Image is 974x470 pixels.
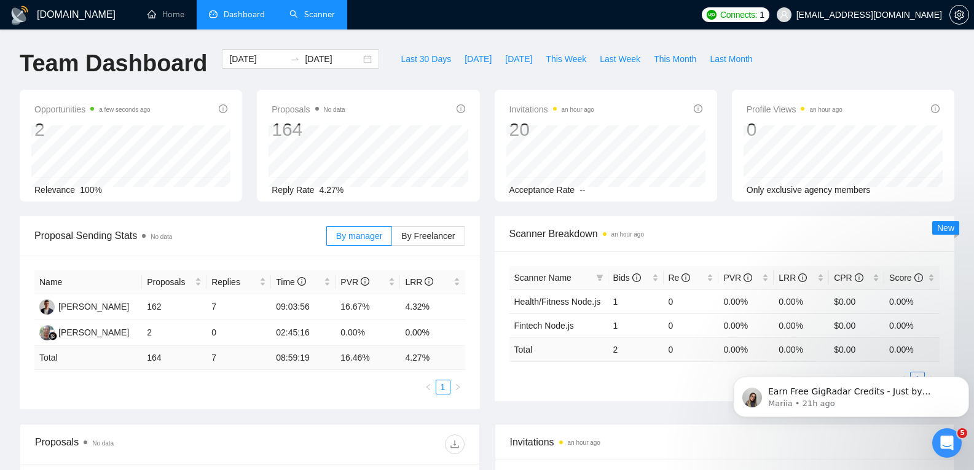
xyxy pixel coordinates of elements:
[829,289,884,313] td: $0.00
[457,104,465,113] span: info-circle
[774,289,829,313] td: 0.00%
[594,268,606,287] span: filter
[774,313,829,337] td: 0.00%
[931,104,940,113] span: info-circle
[142,294,206,320] td: 162
[290,54,300,64] span: to
[664,289,719,313] td: 0
[450,380,465,394] button: right
[421,380,436,394] button: left
[600,52,640,66] span: Last Week
[276,277,305,287] span: Time
[271,346,336,370] td: 08:59:19
[855,273,863,282] span: info-circle
[723,273,752,283] span: PVR
[747,118,842,141] div: 0
[324,106,345,113] span: No data
[142,320,206,346] td: 2
[425,277,433,286] span: info-circle
[780,10,788,19] span: user
[914,273,923,282] span: info-circle
[320,185,344,195] span: 4.27%
[58,300,129,313] div: [PERSON_NAME]
[596,274,603,281] span: filter
[39,299,55,315] img: OS
[80,185,102,195] span: 100%
[450,380,465,394] li: Next Page
[957,428,967,438] span: 5
[436,380,450,394] a: 1
[611,231,644,238] time: an hour ago
[92,440,114,447] span: No data
[34,185,75,195] span: Relevance
[290,54,300,64] span: swap-right
[720,8,757,22] span: Connects:
[510,434,940,450] span: Invitations
[272,185,314,195] span: Reply Rate
[336,231,382,241] span: By manager
[608,313,664,337] td: 1
[809,106,842,113] time: an hour ago
[229,52,285,66] input: Start date
[669,273,691,283] span: Re
[219,104,227,113] span: info-circle
[834,273,863,283] span: CPR
[34,346,142,370] td: Total
[779,273,807,283] span: LRR
[593,49,647,69] button: Last Week
[608,289,664,313] td: 1
[272,118,345,141] div: 164
[608,337,664,361] td: 2
[718,289,774,313] td: 0.00%
[509,102,594,117] span: Invitations
[147,9,184,20] a: homeHome
[950,10,968,20] span: setting
[421,380,436,394] li: Previous Page
[436,380,450,394] li: 1
[458,49,498,69] button: [DATE]
[613,273,641,283] span: Bids
[707,10,717,20] img: upwork-logo.png
[10,6,29,25] img: logo
[509,226,940,241] span: Scanner Breakdown
[147,275,192,289] span: Proposals
[206,346,271,370] td: 7
[394,49,458,69] button: Last 30 Days
[405,277,433,287] span: LRR
[539,49,593,69] button: This Week
[34,102,151,117] span: Opportunities
[400,346,465,370] td: 4.27 %
[514,321,574,331] a: Fintech Node.js
[142,270,206,294] th: Proposals
[142,346,206,370] td: 164
[305,52,361,66] input: End date
[340,277,369,287] span: PVR
[718,337,774,361] td: 0.00 %
[39,327,129,337] a: MD[PERSON_NAME]
[20,49,207,78] h1: Team Dashboard
[224,9,265,20] span: Dashboard
[562,106,594,113] time: an hour ago
[445,434,465,454] button: download
[664,313,719,337] td: 0
[297,277,306,286] span: info-circle
[514,273,571,283] span: Scanner Name
[664,337,719,361] td: 0
[361,277,369,286] span: info-circle
[884,289,940,313] td: 0.00%
[336,294,400,320] td: 16.67%
[425,383,432,391] span: left
[454,383,461,391] span: right
[760,8,764,22] span: 1
[34,228,326,243] span: Proposal Sending Stats
[710,52,752,66] span: Last Month
[514,297,601,307] a: Health/Fitness Node.js
[400,320,465,346] td: 0.00%
[271,320,336,346] td: 02:45:16
[932,428,962,458] iframe: Intercom live chat
[949,5,969,25] button: setting
[884,313,940,337] td: 0.00%
[694,104,702,113] span: info-circle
